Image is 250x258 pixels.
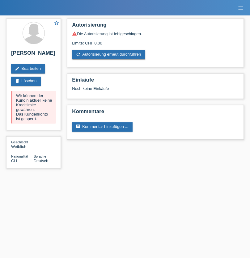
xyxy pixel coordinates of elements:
a: refreshAutorisierung erneut durchführen [72,50,145,59]
a: deleteLöschen [11,77,41,86]
span: Nationalität [11,154,28,158]
h2: Kommentare [72,108,239,118]
span: Schweiz [11,159,17,163]
i: comment [76,124,81,129]
div: Wir können der Kundin aktuell keine Kreditlimite gewähren. Das Kundenkonto ist gesperrt. [11,91,56,124]
a: menu [235,6,247,10]
i: delete [15,78,20,83]
span: Sprache [34,154,46,158]
i: star_border [54,20,59,26]
i: warning [72,31,77,36]
h2: Einkäufe [72,77,239,86]
h2: Autorisierung [72,22,239,31]
span: Geschlecht [11,140,28,144]
div: Die Autorisierung ist fehlgeschlagen. [72,31,239,36]
div: Limite: CHF 0.00 [72,36,239,45]
div: Weiblich [11,140,34,149]
a: editBearbeiten [11,64,45,74]
span: Deutsch [34,159,49,163]
a: commentKommentar hinzufügen ... [72,122,133,132]
div: Noch keine Einkäufe [72,86,239,95]
i: menu [238,5,244,11]
a: star_border [54,20,59,27]
i: refresh [76,52,81,57]
i: edit [15,66,20,71]
h2: [PERSON_NAME] [11,50,56,59]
